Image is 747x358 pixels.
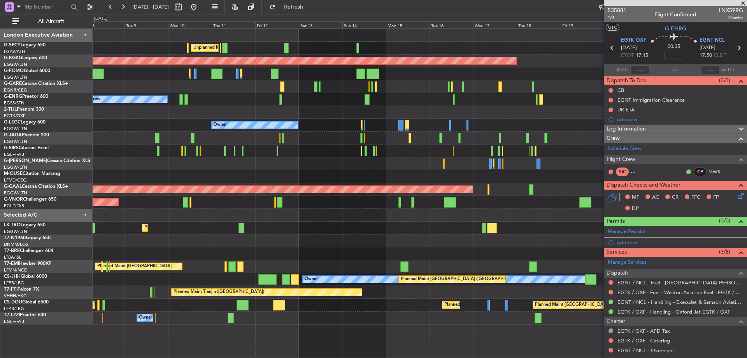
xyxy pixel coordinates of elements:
div: Wed 17 [473,21,517,28]
a: G-SIRSCitation Excel [4,146,49,150]
span: G-KGKG [4,56,22,60]
span: (3/8) [719,248,730,256]
div: Planned Maint [GEOGRAPHIC_DATA] ([GEOGRAPHIC_DATA]) [444,299,567,311]
input: Trip Number [24,1,68,13]
div: Wed 10 [168,21,212,28]
a: CS-DOUGlobal 6500 [4,300,49,305]
span: G-SPCY [4,43,21,48]
a: G-ENRGPraetor 600 [4,94,48,99]
span: G-FOMO [4,69,24,73]
span: Crew [607,134,620,143]
a: EGSS/STN [4,100,25,106]
span: G-ENRG [665,25,686,33]
a: Schedule Crew [608,145,642,153]
div: Planned Maint [GEOGRAPHIC_DATA] [97,261,172,272]
span: [DATE] - [DATE] [132,4,169,11]
a: G-JAGAPhenom 300 [4,133,49,138]
div: UK ETA [617,106,635,113]
div: CB [617,87,624,93]
span: Flight Crew [607,155,635,164]
span: G-VNOR [4,197,23,202]
span: FFC [691,194,700,201]
div: Sat 13 [299,21,342,28]
span: Dispatch Checks and Weather [607,181,680,190]
a: CS-JHHGlobal 6000 [4,274,47,279]
span: ELDT [714,52,726,60]
span: ETOT [621,52,634,60]
span: G-ENRG [4,94,22,99]
a: G-[PERSON_NAME]Cessna Citation XLS [4,159,90,163]
a: G-GAALCessna Citation XLS+ [4,184,68,189]
a: EGGW/LTN [4,164,27,170]
span: FP [713,194,719,201]
div: [DATE] [94,16,107,22]
span: 535881 [608,6,626,14]
div: Owner [139,312,152,324]
div: - - [631,168,648,175]
span: Dispatch [607,269,628,278]
span: EGTK OXF [621,37,646,44]
a: LFPB/LBG [4,306,24,312]
span: G-LEGC [4,120,21,125]
span: Refresh [277,4,310,10]
span: G-JAGA [4,133,22,138]
a: LTBA/ISL [4,254,21,260]
span: G-[PERSON_NAME] [4,159,47,163]
span: Charter [607,317,625,326]
span: T7-FFI [4,287,18,292]
div: Add new [617,116,743,123]
a: LFMD/CEQ [4,177,26,183]
a: LFPB/LBG [4,280,24,286]
div: Fri 12 [255,21,299,28]
div: Sun 14 [342,21,386,28]
a: MWS [708,168,726,175]
span: 1/4 [608,14,626,21]
span: CS-JHH [4,274,21,279]
a: EGGW/LTN [4,229,27,235]
span: G-GAAL [4,184,22,189]
a: G-SPCYLegacy 650 [4,43,46,48]
div: Planned Maint [GEOGRAPHIC_DATA] ([GEOGRAPHIC_DATA]) [401,273,523,285]
div: Unplanned Maint [GEOGRAPHIC_DATA] ([PERSON_NAME] Intl) [193,42,319,54]
a: EGGW/LTN [4,190,27,196]
div: Owner [305,273,318,285]
a: LX-TROLegacy 650 [4,223,46,227]
a: EGTK / OXF - Fuel - Weston Aviation Fuel - EGTK / OXF [617,289,743,296]
span: T7-EMI [4,261,19,266]
div: EGNT Immigration Clearance [617,97,685,103]
a: LFMN/NCE [4,267,27,273]
span: LX-TRO [4,223,21,227]
a: T7-EMIHawker 900XP [4,261,51,266]
a: G-LEGCLegacy 600 [4,120,46,125]
span: Leg Information [607,125,646,134]
span: ATOT [616,66,629,74]
span: DP [632,205,639,213]
a: EGNT / NCL - Handling - ExecuJet & Samson Aviation Services [GEOGRAPHIC_DATA] / NCL [617,299,743,305]
span: (0/0) [719,217,730,225]
div: Tue 9 [124,21,168,28]
div: Planned Maint Dusseldorf [144,222,195,234]
span: LNX59RG [719,6,743,14]
a: EGLF/FAB [4,152,24,157]
span: 00:35 [668,43,680,51]
span: T7-LZZI [4,313,20,317]
span: Services [607,248,627,257]
a: T7-BREChallenger 604 [4,249,53,253]
a: EGLF/FAB [4,203,24,209]
a: T7-FFIFalcon 7X [4,287,39,292]
span: T7-BRE [4,249,20,253]
a: Manage Permits [608,228,645,236]
div: Planned Maint Tianjin ([GEOGRAPHIC_DATA]) [174,286,264,298]
div: Add new [617,239,743,246]
span: [DATE] [700,44,715,52]
a: 2-TIJLPhenom 300 [4,107,44,112]
a: T7-N1960Legacy 650 [4,236,51,240]
span: T7-N1960 [4,236,26,240]
span: AC [652,194,659,201]
a: EGTK / OXF - Catering [617,337,670,344]
div: Flight Confirmed [654,11,696,19]
span: G-GARE [4,81,22,86]
a: EGTK/OXF [4,113,25,119]
a: EGGW/LTN [4,62,27,67]
span: 2-TIJL [4,107,17,112]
